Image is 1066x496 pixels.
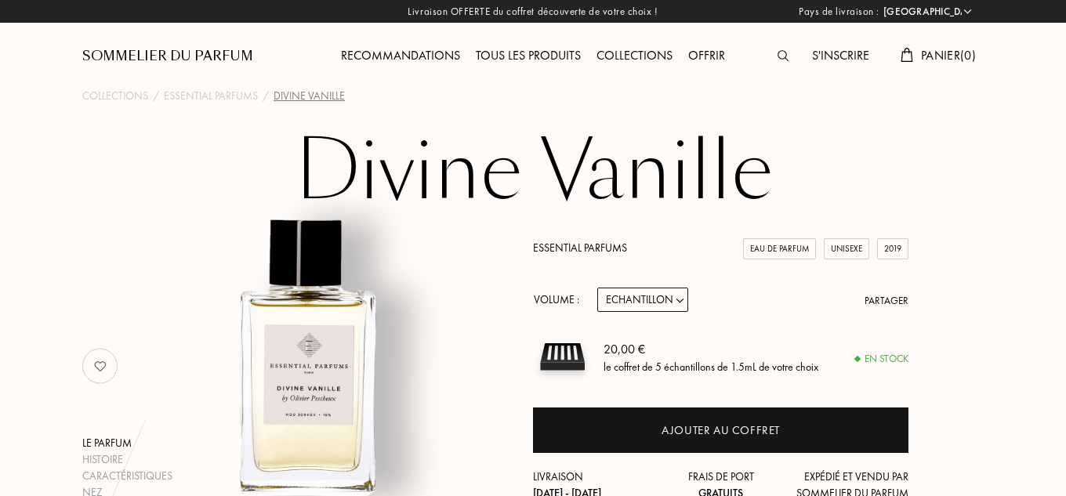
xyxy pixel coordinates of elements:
[589,46,680,67] div: Collections
[82,88,148,104] a: Collections
[680,46,733,67] div: Offrir
[921,47,976,63] span: Panier ( 0 )
[82,468,172,484] div: Caractéristiques
[533,288,588,312] div: Volume :
[865,293,908,309] div: Partager
[680,47,733,63] a: Offrir
[468,46,589,67] div: Tous les produits
[333,47,468,63] a: Recommandations
[855,351,908,367] div: En stock
[82,47,253,66] a: Sommelier du Parfum
[333,46,468,67] div: Recommandations
[799,4,879,20] span: Pays de livraison :
[153,88,159,104] div: /
[824,238,869,259] div: Unisexe
[589,47,680,63] a: Collections
[533,241,627,255] a: Essential Parfums
[533,328,592,386] img: sample box
[778,50,789,61] img: search_icn.svg
[85,350,116,382] img: no_like_p.png
[141,129,925,215] h1: Divine Vanille
[263,88,269,104] div: /
[82,451,172,468] div: Histoire
[274,88,345,104] div: Divine Vanille
[164,88,258,104] a: Essential Parfums
[804,47,877,63] a: S'inscrire
[468,47,589,63] a: Tous les produits
[804,46,877,67] div: S'inscrire
[662,422,780,440] div: Ajouter au coffret
[901,48,913,62] img: cart.svg
[877,238,908,259] div: 2019
[604,339,818,358] div: 20,00 €
[82,435,172,451] div: Le parfum
[743,238,816,259] div: Eau de Parfum
[604,358,818,375] div: le coffret de 5 échantillons de 1.5mL de votre choix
